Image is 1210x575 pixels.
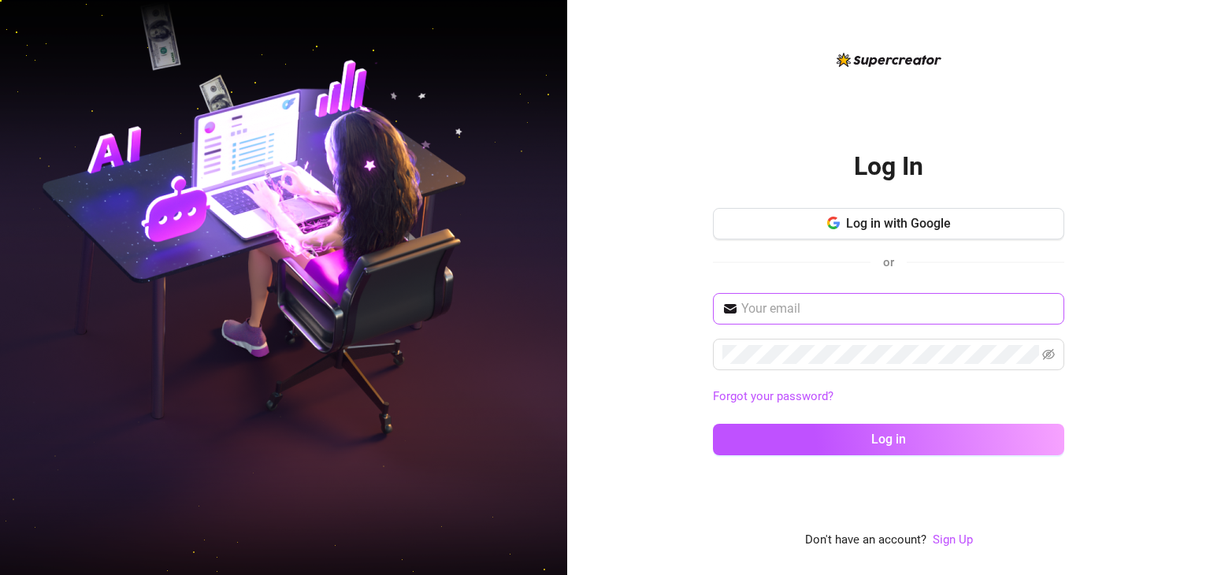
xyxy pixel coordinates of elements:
span: Don't have an account? [805,531,926,550]
a: Sign Up [933,532,973,547]
span: eye-invisible [1042,348,1055,361]
span: Log in [871,432,906,447]
button: Log in with Google [713,208,1064,239]
a: Forgot your password? [713,389,833,403]
input: Your email [741,299,1055,318]
a: Sign Up [933,531,973,550]
button: Log in [713,424,1064,455]
a: Forgot your password? [713,388,1064,406]
span: or [883,255,894,269]
span: Log in with Google [846,216,951,231]
img: logo-BBDzfeDw.svg [837,53,941,67]
h2: Log In [854,150,923,183]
